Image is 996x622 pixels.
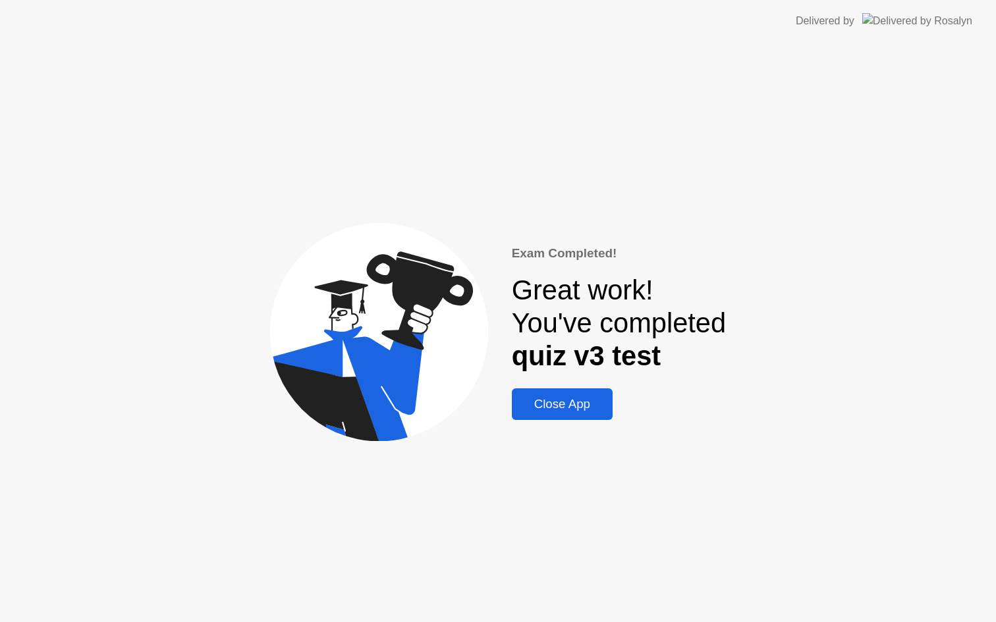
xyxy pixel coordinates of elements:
img: Delivered by Rosalyn [862,13,972,28]
div: Exam Completed! [512,244,726,263]
b: quiz v3 test [512,340,661,371]
div: Great work! You've completed [512,274,726,373]
div: Delivered by [796,13,854,29]
button: Close App [512,388,613,420]
div: Close App [516,397,609,411]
